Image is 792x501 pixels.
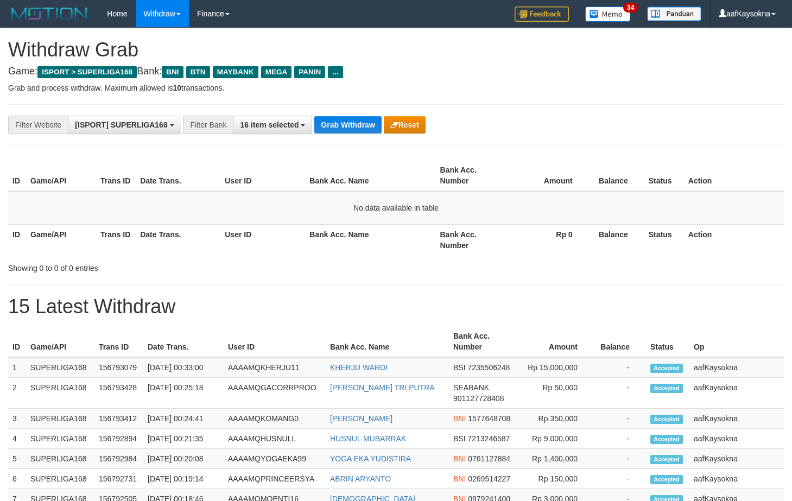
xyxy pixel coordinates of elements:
[94,429,143,449] td: 156792894
[594,357,646,378] td: -
[26,378,94,409] td: SUPERLIGA168
[162,66,183,78] span: BNI
[650,455,683,464] span: Accepted
[515,378,594,409] td: Rp 50,000
[94,449,143,469] td: 156792984
[467,434,510,443] span: Copy 7213246587 to clipboard
[26,469,94,489] td: SUPERLIGA168
[96,224,136,255] th: Trans ID
[594,326,646,357] th: Balance
[646,326,689,357] th: Status
[326,326,449,357] th: Bank Acc. Name
[213,66,258,78] span: MAYBANK
[8,469,26,489] td: 6
[589,160,644,191] th: Balance
[183,116,233,134] div: Filter Bank
[684,224,784,255] th: Action
[594,378,646,409] td: -
[650,364,683,373] span: Accepted
[689,449,784,469] td: aafKaysokna
[328,66,343,78] span: ...
[26,429,94,449] td: SUPERLIGA168
[435,224,505,255] th: Bank Acc. Number
[515,326,594,357] th: Amount
[330,383,435,392] a: [PERSON_NAME] TRI PUTRA
[143,378,224,409] td: [DATE] 00:25:18
[330,454,411,463] a: YOGA EKA YUDISTIRA
[224,326,326,357] th: User ID
[220,160,305,191] th: User ID
[647,7,701,21] img: panduan.png
[314,116,381,134] button: Grab Withdraw
[26,224,96,255] th: Game/API
[506,160,589,191] th: Amount
[220,224,305,255] th: User ID
[650,475,683,484] span: Accepted
[261,66,292,78] span: MEGA
[594,449,646,469] td: -
[8,326,26,357] th: ID
[384,116,426,134] button: Reset
[515,7,569,22] img: Feedback.jpg
[8,191,784,225] td: No data available in table
[689,469,784,489] td: aafKaysokna
[453,383,489,392] span: SEABANK
[453,454,466,463] span: BNI
[515,357,594,378] td: Rp 15,000,000
[453,434,466,443] span: BSI
[136,160,220,191] th: Date Trans.
[143,409,224,429] td: [DATE] 00:24:41
[8,449,26,469] td: 5
[224,469,326,489] td: AAAAMQPRINCEERSYA
[594,409,646,429] td: -
[233,116,312,134] button: 16 item selected
[143,326,224,357] th: Date Trans.
[468,474,510,483] span: Copy 0269514227 to clipboard
[26,449,94,469] td: SUPERLIGA168
[94,409,143,429] td: 156793412
[594,469,646,489] td: -
[644,224,684,255] th: Status
[26,357,94,378] td: SUPERLIGA168
[594,429,646,449] td: -
[453,363,466,372] span: BSI
[8,296,784,318] h1: 15 Latest Withdraw
[8,39,784,61] h1: Withdraw Grab
[453,394,504,403] span: Copy 901127728408 to clipboard
[684,160,784,191] th: Action
[8,429,26,449] td: 4
[8,83,784,93] p: Grab and process withdraw. Maximum allowed is transactions.
[26,409,94,429] td: SUPERLIGA168
[8,258,322,274] div: Showing 0 to 0 of 0 entries
[8,160,26,191] th: ID
[240,121,299,129] span: 16 item selected
[305,224,435,255] th: Bank Acc. Name
[650,415,683,424] span: Accepted
[623,3,638,12] span: 34
[515,469,594,489] td: Rp 150,000
[449,326,515,357] th: Bank Acc. Number
[305,160,435,191] th: Bank Acc. Name
[68,116,181,134] button: [ISPORT] SUPERLIGA168
[468,414,510,423] span: Copy 1577648708 to clipboard
[689,409,784,429] td: aafKaysokna
[173,84,181,92] strong: 10
[94,469,143,489] td: 156792731
[37,66,137,78] span: ISPORT > SUPERLIGA168
[8,116,68,134] div: Filter Website
[585,7,631,22] img: Button%20Memo.svg
[467,363,510,372] span: Copy 7235506248 to clipboard
[515,449,594,469] td: Rp 1,400,000
[506,224,589,255] th: Rp 0
[75,121,167,129] span: [ISPORT] SUPERLIGA168
[8,5,91,22] img: MOTION_logo.png
[589,224,644,255] th: Balance
[689,429,784,449] td: aafKaysokna
[644,160,684,191] th: Status
[330,363,388,372] a: KHERJU WARDI
[94,357,143,378] td: 156793079
[650,384,683,393] span: Accepted
[8,357,26,378] td: 1
[143,469,224,489] td: [DATE] 00:19:14
[224,378,326,409] td: AAAAMQGACORRPROO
